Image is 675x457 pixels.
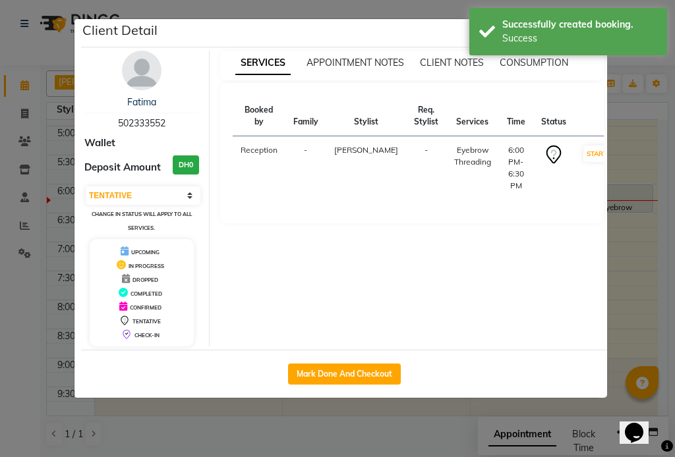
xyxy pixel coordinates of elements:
[92,211,192,231] small: Change in status will apply to all services.
[334,145,398,155] span: [PERSON_NAME]
[285,96,326,136] th: Family
[132,277,158,283] span: DROPPED
[132,318,161,325] span: TENTATIVE
[326,96,406,136] th: Stylist
[446,96,499,136] th: Services
[499,96,533,136] th: Time
[118,117,165,129] span: 502333552
[129,263,164,269] span: IN PROGRESS
[583,146,610,162] button: START
[122,51,161,90] img: avatar
[84,136,115,151] span: Wallet
[420,57,484,68] span: CLIENT NOTES
[406,96,446,136] th: Req. Stylist
[134,332,160,338] span: CHECK-IN
[307,57,404,68] span: APPOINTMENT NOTES
[285,136,326,200] td: -
[499,136,533,200] td: 6:00 PM-6:30 PM
[533,96,574,136] th: Status
[131,249,160,255] span: UPCOMING
[235,51,291,75] span: SERVICES
[406,136,446,200] td: -
[502,32,657,45] div: Success
[127,96,156,108] a: Fatima
[233,96,285,136] th: Booked by
[84,160,161,175] span: Deposit Amount
[620,404,662,444] iframe: chat widget
[454,144,491,168] div: Eyebrow Threading
[502,18,657,32] div: Successfully created booking.
[173,155,199,175] h3: DH0
[130,304,161,311] span: CONFIRMED
[288,363,401,385] button: Mark Done And Checkout
[500,57,568,68] span: CONSUMPTION
[131,290,162,297] span: COMPLETED
[82,20,158,40] h5: Client Detail
[233,136,285,200] td: Reception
